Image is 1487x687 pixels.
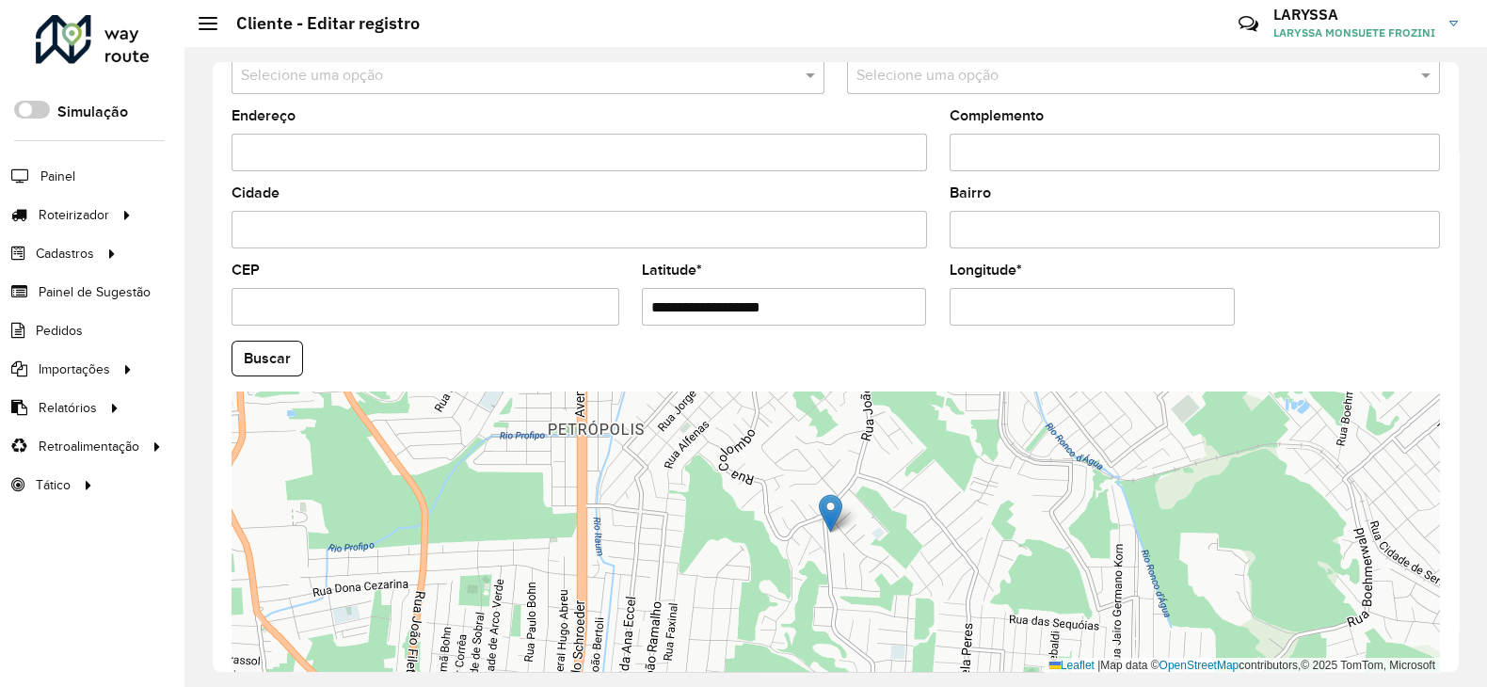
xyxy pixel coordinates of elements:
div: Map data © contributors,© 2025 TomTom, Microsoft [1045,658,1440,674]
span: Cadastros [36,244,94,264]
span: LARYSSA MONSUETE FROZINI [1273,24,1435,41]
label: Endereço [232,104,296,127]
span: Pedidos [36,321,83,341]
span: Importações [39,359,110,379]
span: Painel de Sugestão [39,282,151,302]
span: Relatórios [39,398,97,418]
h2: Cliente - Editar registro [217,13,420,34]
label: Cidade [232,182,280,204]
a: Contato Rápido [1228,4,1269,44]
label: Complemento [950,104,1044,127]
span: Roteirizador [39,205,109,225]
span: | [1097,659,1100,672]
label: Bairro [950,182,991,204]
h3: LARYSSA [1273,6,1435,24]
label: Longitude [950,259,1022,281]
label: Simulação [57,101,128,123]
a: OpenStreetMap [1159,659,1239,672]
span: Retroalimentação [39,437,139,456]
label: CEP [232,259,260,281]
button: Buscar [232,341,303,376]
span: Painel [40,167,75,186]
img: Marker [819,494,842,533]
label: Latitude [642,259,702,281]
a: Leaflet [1049,659,1095,672]
span: Tático [36,475,71,495]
